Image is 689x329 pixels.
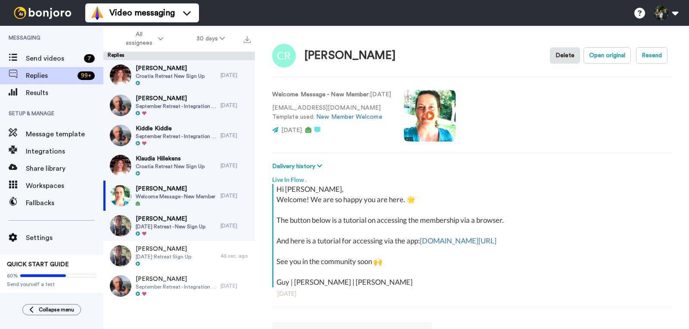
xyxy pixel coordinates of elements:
span: Collapse menu [39,306,74,313]
img: bj-logo-header-white.svg [10,7,75,19]
div: [PERSON_NAME] [304,49,396,62]
div: 45 sec. ago [220,252,251,259]
button: Open original [583,47,631,64]
span: Fallbacks [26,198,103,208]
span: [PERSON_NAME] [136,215,205,223]
span: Settings [26,233,103,243]
span: Croatia Retreat New Sign Up [136,73,205,80]
img: 4a3a30de-2500-4b3d-a0f9-1681c91deff7-thumb.jpg [110,65,131,86]
a: [PERSON_NAME]September Retreat - Integration Call[DATE] [103,90,255,120]
span: [DATE] Retreat Sign Up [136,253,191,260]
span: QUICK START GUIDE [7,261,69,268]
span: Send yourself a test [7,281,96,288]
button: Delivery history [272,162,325,171]
strong: Welcome Message - New Member [272,92,369,98]
span: Share library [26,163,103,174]
button: Collapse menu [22,304,81,315]
span: Welcome Message - New Member [136,193,215,200]
span: [PERSON_NAME] [136,94,216,103]
span: Replies [26,71,74,81]
span: Kiddle Kiddle [136,124,216,133]
img: 3987b40a-daa4-404f-834f-8850561a2f8f-thumb.jpg [110,275,131,297]
span: Workspaces [26,181,103,191]
span: Send videos [26,53,81,64]
div: [DATE] [220,283,251,289]
span: [PERSON_NAME] [136,184,215,193]
div: [DATE] [220,72,251,79]
span: [PERSON_NAME] [136,245,191,253]
img: f2341e43-c9d6-4a41-a2d0-b02c592cf083-thumb.jpg [110,215,131,237]
span: Video messaging [109,7,175,19]
div: Hi [PERSON_NAME], Welcome! We are so happy you are here. 🌟 The button below is a tutorial on acce... [276,184,670,287]
a: [PERSON_NAME]Croatia Retreat New Sign Up[DATE] [103,60,255,90]
button: Export all results that match these filters now. [241,32,253,45]
span: September Retreat - Integration Call [136,283,216,290]
a: [PERSON_NAME]Welcome Message - New Member[DATE] [103,181,255,211]
div: Replies [103,52,255,60]
span: [DATE] [281,127,302,133]
button: 30 days [180,31,242,46]
a: [DOMAIN_NAME][URL] [420,236,497,245]
button: Delete [550,47,580,64]
div: 99 + [78,71,95,80]
a: Klaudia HillekensCroatia Retreat New Sign Up[DATE] [103,151,255,181]
a: [PERSON_NAME][DATE] Retreat - New Sign Up[DATE] [103,211,255,241]
span: Integrations [26,146,103,157]
img: Image of Chrissy Ralston [272,44,296,68]
img: ebd1082f-8655-43c8-8cb7-89481548cef8-thumb.jpg [110,155,131,176]
span: Message template [26,129,103,139]
div: 7 [84,54,95,63]
button: All assignees [105,27,180,51]
img: export.svg [244,36,251,43]
div: [DATE] [220,162,251,169]
span: Croatia Retreat New Sign Up [136,163,205,170]
button: Resend [636,47,667,64]
a: Kiddle KiddleSeptember Retreat - Integration Call[DATE] [103,120,255,151]
img: 3987b40a-daa4-404f-834f-8850561a2f8f-thumb.jpg [110,125,131,146]
span: All assignees [121,30,156,47]
img: 3987b40a-daa4-404f-834f-8850561a2f8f-thumb.jpg [110,95,131,116]
span: [PERSON_NAME] [136,64,205,73]
span: September Retreat - Integration Call [136,133,216,140]
span: 60% [7,272,18,279]
span: Results [26,88,103,98]
div: [DATE] [220,192,251,199]
div: [DATE] [277,289,667,298]
a: New Member Welcome [316,114,382,120]
span: [DATE] Retreat - New Sign Up [136,223,205,230]
span: Klaudia Hillekens [136,154,205,163]
a: [PERSON_NAME]September Retreat - Integration Call[DATE] [103,271,255,301]
p: : [DATE] [272,90,391,99]
span: [PERSON_NAME] [136,275,216,283]
div: Live In Flow . [272,171,672,184]
span: September Retreat - Integration Call [136,103,216,110]
img: vm-color.svg [90,6,104,20]
p: [EMAIL_ADDRESS][DOMAIN_NAME] Template used: [272,104,391,122]
div: [DATE] [220,222,251,229]
div: [DATE] [220,132,251,139]
a: [PERSON_NAME][DATE] Retreat Sign Up45 sec. ago [103,241,255,271]
img: 38378a88-1533-47e2-a831-46e53c2a477e-thumb.jpg [110,185,131,206]
img: 472619ba-da5f-4ae4-bf79-d07ccc4b9986-thumb.jpg [110,245,131,267]
div: [DATE] [220,102,251,109]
